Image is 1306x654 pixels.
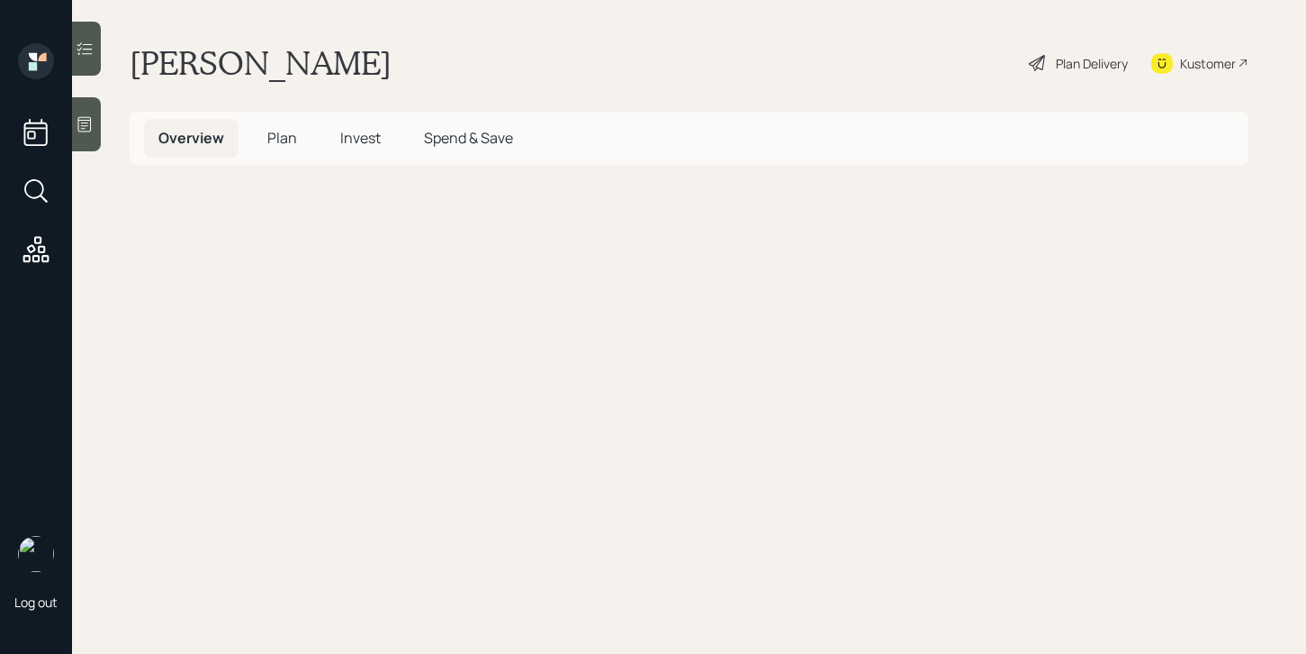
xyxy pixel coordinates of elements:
img: retirable_logo.png [18,536,54,572]
div: Plan Delivery [1056,54,1128,73]
div: Kustomer [1180,54,1236,73]
h1: [PERSON_NAME] [130,43,392,83]
div: Log out [14,594,58,611]
span: Plan [267,128,297,148]
span: Spend & Save [424,128,513,148]
span: Invest [340,128,381,148]
span: Overview [158,128,224,148]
